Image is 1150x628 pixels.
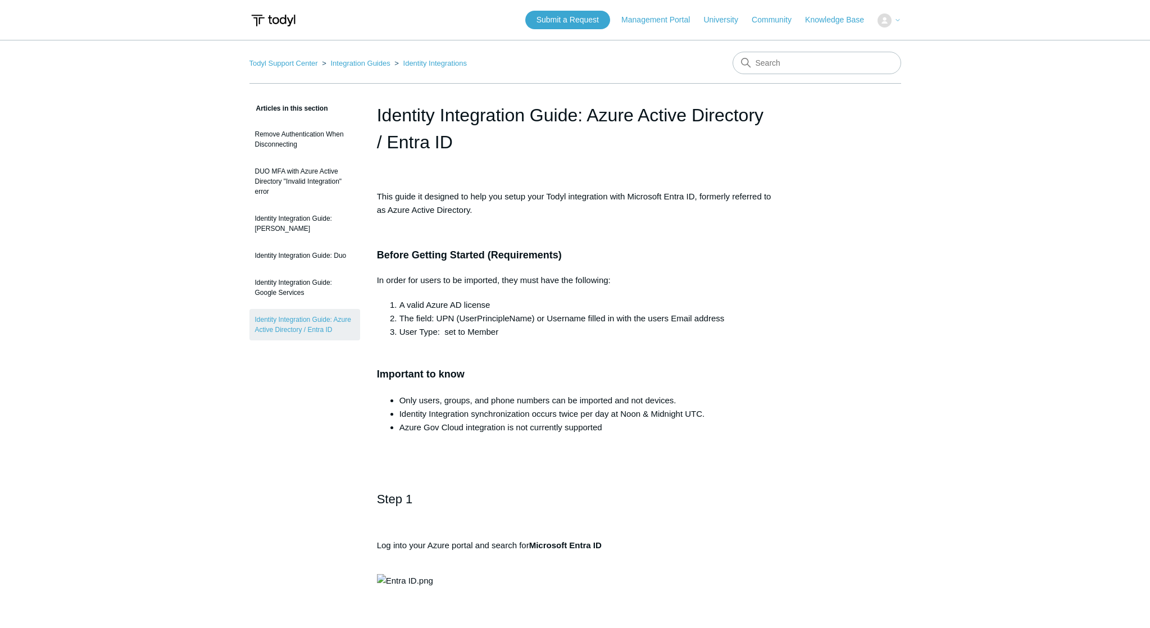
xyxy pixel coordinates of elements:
[249,10,297,31] img: Todyl Support Center Help Center home page
[621,14,701,26] a: Management Portal
[377,489,774,529] h2: Step 1
[377,247,774,263] h3: Before Getting Started (Requirements)
[403,59,467,67] a: Identity Integrations
[377,574,433,588] img: Entra ID.png
[249,272,360,303] a: Identity Integration Guide: Google Services
[377,190,774,217] p: This guide it designed to help you setup your Todyl integration with Microsoft Entra ID, formerly...
[377,102,774,156] h1: Identity Integration Guide: Azure Active Directory / Entra ID
[249,59,320,67] li: Todyl Support Center
[399,421,774,434] li: Azure Gov Cloud integration is not currently supported
[399,407,774,421] li: Identity Integration synchronization occurs twice per day at Noon & Midnight UTC.
[377,350,774,383] h3: Important to know
[399,298,774,312] li: A valid Azure AD license
[377,539,774,566] p: Log into your Azure portal and search for
[377,274,774,287] p: In order for users to be imported, they must have the following:
[330,59,390,67] a: Integration Guides
[249,161,360,202] a: DUO MFA with Azure Active Directory "Invalid Integration" error
[399,394,774,407] li: Only users, groups, and phone numbers can be imported and not devices.
[249,104,328,112] span: Articles in this section
[525,11,610,29] a: Submit a Request
[752,14,803,26] a: Community
[703,14,749,26] a: University
[249,208,360,239] a: Identity Integration Guide: [PERSON_NAME]
[733,52,901,74] input: Search
[399,312,774,325] li: The field: UPN (UserPrincipleName) or Username filled in with the users Email address
[249,59,318,67] a: Todyl Support Center
[320,59,392,67] li: Integration Guides
[399,325,774,339] li: User Type: set to Member
[529,540,602,550] strong: Microsoft Entra ID
[249,309,360,340] a: Identity Integration Guide: Azure Active Directory / Entra ID
[249,124,360,155] a: Remove Authentication When Disconnecting
[249,245,360,266] a: Identity Integration Guide: Duo
[805,14,875,26] a: Knowledge Base
[392,59,467,67] li: Identity Integrations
